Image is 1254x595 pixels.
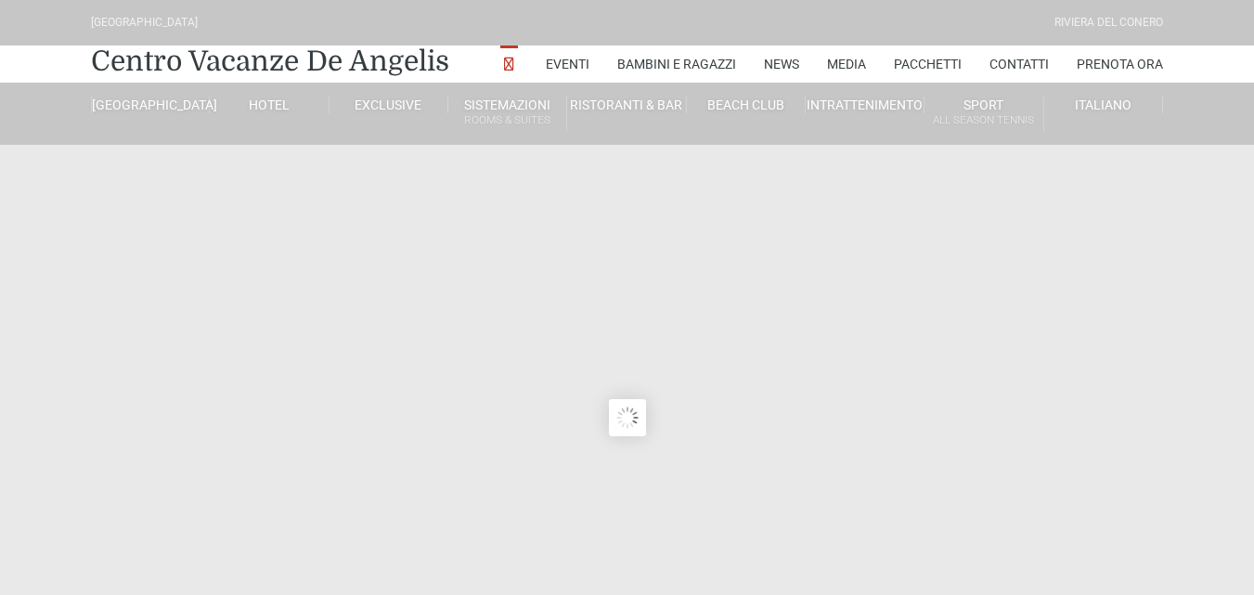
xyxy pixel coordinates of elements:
[546,45,589,83] a: Eventi
[91,14,198,32] div: [GEOGRAPHIC_DATA]
[764,45,799,83] a: News
[330,97,448,113] a: Exclusive
[806,97,924,113] a: Intrattenimento
[210,97,329,113] a: Hotel
[924,111,1042,129] small: All Season Tennis
[1075,97,1131,112] span: Italiano
[687,97,806,113] a: Beach Club
[894,45,962,83] a: Pacchetti
[448,111,566,129] small: Rooms & Suites
[924,97,1043,131] a: SportAll Season Tennis
[91,43,449,80] a: Centro Vacanze De Angelis
[617,45,736,83] a: Bambini e Ragazzi
[567,97,686,113] a: Ristoranti & Bar
[448,97,567,131] a: SistemazioniRooms & Suites
[1054,14,1163,32] div: Riviera Del Conero
[1044,97,1163,113] a: Italiano
[989,45,1049,83] a: Contatti
[827,45,866,83] a: Media
[1077,45,1163,83] a: Prenota Ora
[91,97,210,113] a: [GEOGRAPHIC_DATA]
